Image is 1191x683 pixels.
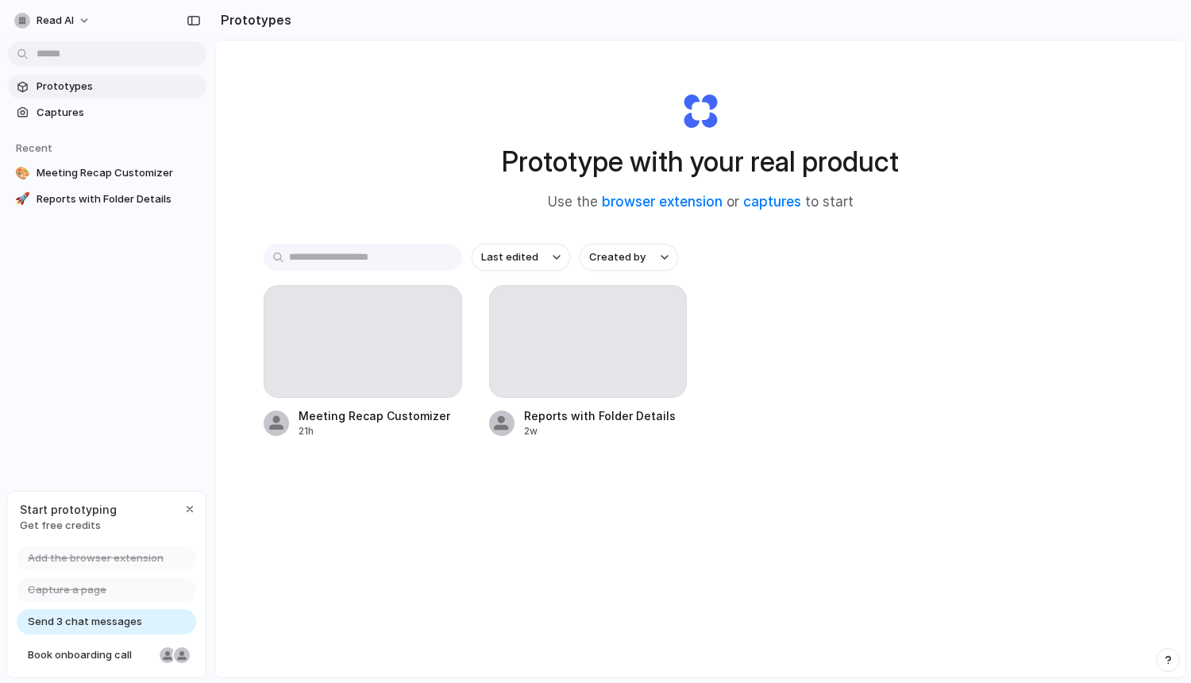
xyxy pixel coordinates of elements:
a: Captures [8,101,206,125]
div: Meeting Recap Customizer [299,407,450,424]
span: Meeting Recap Customizer [37,165,200,181]
h1: Prototype with your real product [502,141,899,183]
div: 🚀 [14,191,30,207]
div: 21h [299,424,450,438]
a: Reports with Folder Details2w [489,285,688,438]
span: Read AI [37,13,74,29]
span: Use the or to start [548,192,854,213]
span: Recent [16,141,52,154]
a: 🚀Reports with Folder Details [8,187,206,211]
div: Christian Iacullo [172,646,191,665]
button: Read AI [8,8,98,33]
span: Send 3 chat messages [28,614,142,630]
span: Last edited [481,249,538,265]
div: 2w [524,424,676,438]
span: Captures [37,105,200,121]
span: Get free credits [20,518,117,534]
button: Created by [580,244,678,271]
span: Start prototyping [20,501,117,518]
h2: Prototypes [214,10,291,29]
a: 🎨Meeting Recap Customizer [8,161,206,185]
a: browser extension [602,194,723,210]
span: Book onboarding call [28,647,153,663]
div: Nicole Kubica [158,646,177,665]
a: captures [743,194,801,210]
a: Book onboarding call [17,642,196,668]
div: 🎨 [14,165,30,181]
span: Reports with Folder Details [37,191,200,207]
a: Prototypes [8,75,206,98]
div: Reports with Folder Details [524,407,676,424]
button: Last edited [472,244,570,271]
span: Add the browser extension [28,550,164,566]
a: Meeting Recap Customizer21h [264,285,462,438]
span: Prototypes [37,79,200,95]
span: Capture a page [28,582,106,598]
span: Created by [589,249,646,265]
